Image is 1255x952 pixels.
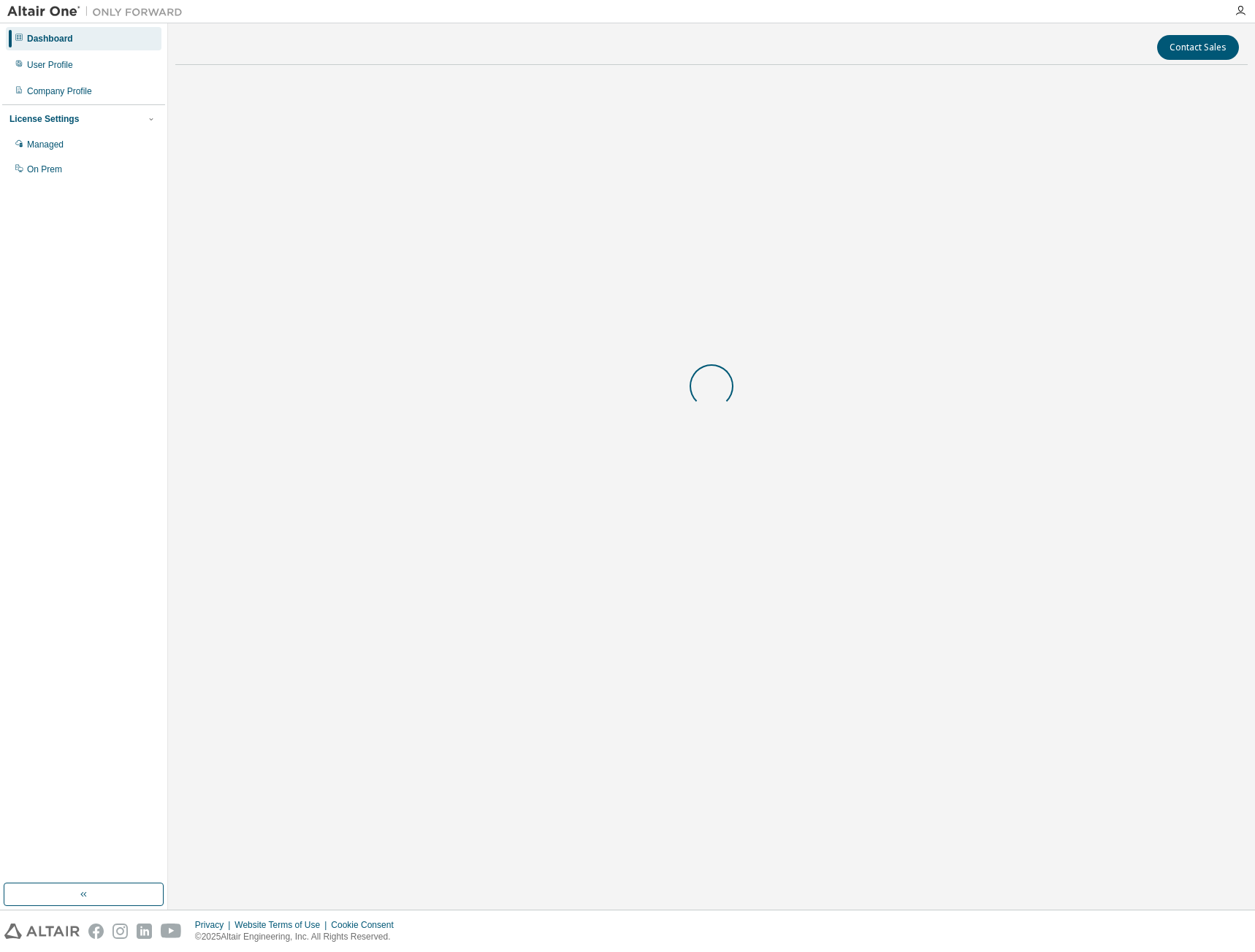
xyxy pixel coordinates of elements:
[27,59,73,71] div: User Profile
[112,924,128,939] img: instagram.svg
[4,924,80,939] img: altair_logo.svg
[88,924,104,939] img: facebook.svg
[27,164,62,175] div: On Prem
[27,139,64,150] div: Managed
[331,919,402,931] div: Cookie Consent
[137,924,152,939] img: linkedin.svg
[27,33,73,45] div: Dashboard
[27,85,92,97] div: Company Profile
[1157,35,1239,60] button: Contact Sales
[195,931,403,943] p: © 2025 Altair Engineering, Inc. All Rights Reserved.
[234,919,331,931] div: Website Terms of Use
[195,919,234,931] div: Privacy
[7,4,190,19] img: Altair One
[9,113,79,125] div: License Settings
[161,924,182,939] img: youtube.svg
